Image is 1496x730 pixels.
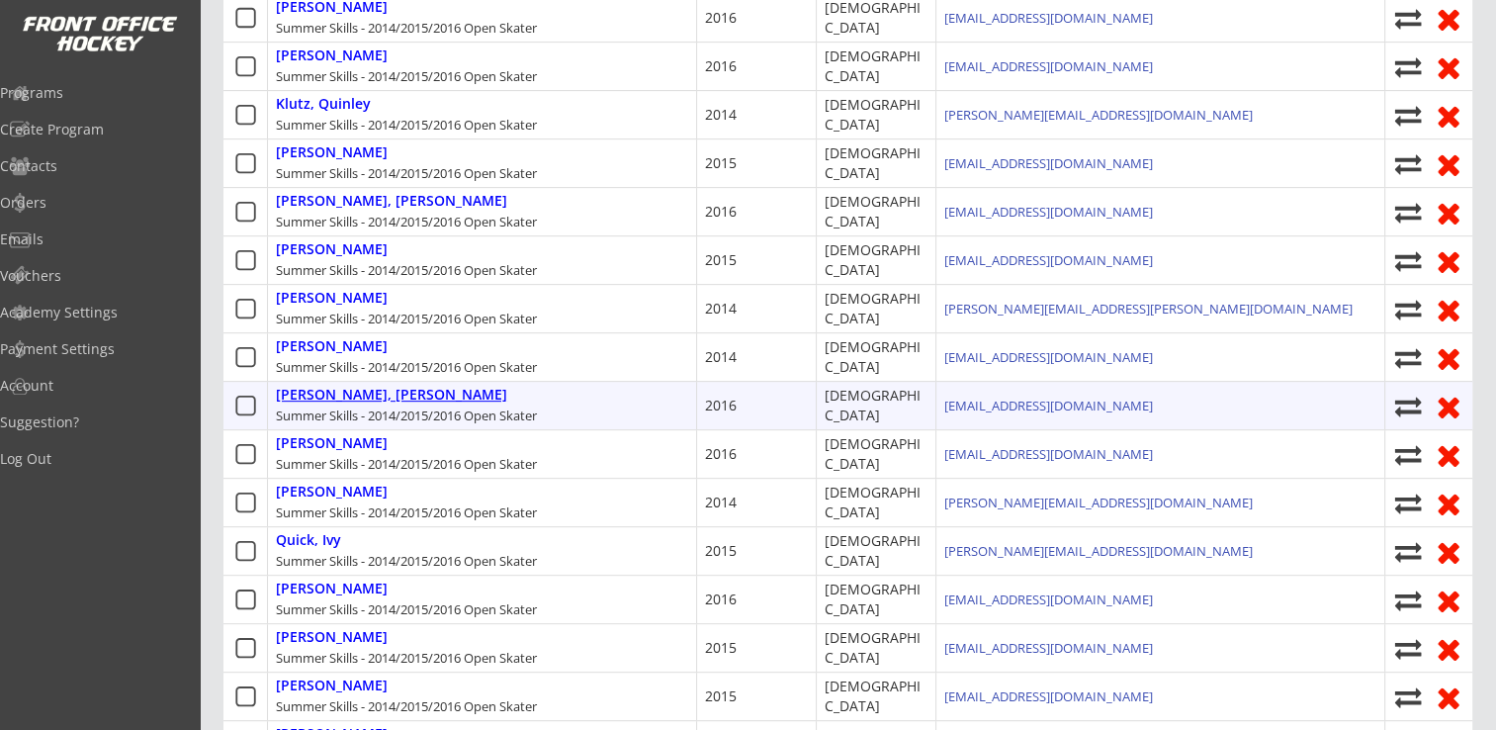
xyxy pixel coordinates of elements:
[705,493,737,512] div: 2014
[1433,100,1464,131] button: Remove from roster (no refund)
[1433,148,1464,179] button: Remove from roster (no refund)
[705,56,737,76] div: 2016
[705,202,737,222] div: 2016
[276,164,537,182] div: Summer Skills - 2014/2015/2016 Open Skater
[1393,344,1423,371] button: Move player
[1433,245,1464,276] button: Remove from roster (no refund)
[705,153,737,173] div: 2015
[825,580,927,618] div: [DEMOGRAPHIC_DATA]
[944,348,1153,366] a: [EMAIL_ADDRESS][DOMAIN_NAME]
[1393,150,1423,177] button: Move player
[276,310,537,327] div: Summer Skills - 2014/2015/2016 Open Skater
[944,106,1253,124] a: [PERSON_NAME][EMAIL_ADDRESS][DOMAIN_NAME]
[276,387,507,404] div: [PERSON_NAME], [PERSON_NAME]
[944,542,1253,560] a: [PERSON_NAME][EMAIL_ADDRESS][DOMAIN_NAME]
[1393,684,1423,710] button: Move player
[705,8,737,28] div: 2016
[1393,587,1423,613] button: Move player
[276,213,537,230] div: Summer Skills - 2014/2015/2016 Open Skater
[22,16,178,52] img: FOH%20White%20Logo%20Transparent.png
[1393,53,1423,80] button: Move player
[1433,342,1464,373] button: Remove from roster (no refund)
[1433,585,1464,615] button: Remove from roster (no refund)
[825,628,927,667] div: [DEMOGRAPHIC_DATA]
[705,396,737,415] div: 2016
[705,347,737,367] div: 2014
[825,483,927,521] div: [DEMOGRAPHIC_DATA]
[276,552,537,570] div: Summer Skills - 2014/2015/2016 Open Skater
[1433,3,1464,34] button: Remove from roster (no refund)
[1393,635,1423,662] button: Move player
[276,503,537,521] div: Summer Skills - 2014/2015/2016 Open Skater
[276,581,388,597] div: [PERSON_NAME]
[825,192,927,230] div: [DEMOGRAPHIC_DATA]
[276,96,371,113] div: Klutz, Quinley
[276,19,537,37] div: Summer Skills - 2014/2015/2016 Open Skater
[705,250,737,270] div: 2015
[276,678,388,694] div: [PERSON_NAME]
[1433,197,1464,228] button: Remove from roster (no refund)
[825,240,927,279] div: [DEMOGRAPHIC_DATA]
[1393,538,1423,565] button: Move player
[276,649,537,667] div: Summer Skills - 2014/2015/2016 Open Skater
[705,590,737,609] div: 2016
[276,358,537,376] div: Summer Skills - 2014/2015/2016 Open Skater
[944,494,1253,511] a: [PERSON_NAME][EMAIL_ADDRESS][DOMAIN_NAME]
[276,455,537,473] div: Summer Skills - 2014/2015/2016 Open Skater
[276,600,537,618] div: Summer Skills - 2014/2015/2016 Open Skater
[825,386,927,424] div: [DEMOGRAPHIC_DATA]
[944,687,1153,705] a: [EMAIL_ADDRESS][DOMAIN_NAME]
[276,484,388,501] div: [PERSON_NAME]
[1393,102,1423,129] button: Move player
[276,532,341,549] div: Quick, Ivy
[1393,393,1423,419] button: Move player
[276,47,388,64] div: [PERSON_NAME]
[825,143,927,182] div: [DEMOGRAPHIC_DATA]
[1393,247,1423,274] button: Move player
[944,445,1153,463] a: [EMAIL_ADDRESS][DOMAIN_NAME]
[1433,488,1464,518] button: Remove from roster (no refund)
[276,629,388,646] div: [PERSON_NAME]
[1433,391,1464,421] button: Remove from roster (no refund)
[1433,536,1464,567] button: Remove from roster (no refund)
[825,337,927,376] div: [DEMOGRAPHIC_DATA]
[276,290,388,307] div: [PERSON_NAME]
[276,67,537,85] div: Summer Skills - 2014/2015/2016 Open Skater
[1393,5,1423,32] button: Move player
[276,697,537,715] div: Summer Skills - 2014/2015/2016 Open Skater
[944,57,1153,75] a: [EMAIL_ADDRESS][DOMAIN_NAME]
[276,261,537,279] div: Summer Skills - 2014/2015/2016 Open Skater
[944,154,1153,172] a: [EMAIL_ADDRESS][DOMAIN_NAME]
[276,193,507,210] div: [PERSON_NAME], [PERSON_NAME]
[705,444,737,464] div: 2016
[825,434,927,473] div: [DEMOGRAPHIC_DATA]
[825,46,927,85] div: [DEMOGRAPHIC_DATA]
[276,338,388,355] div: [PERSON_NAME]
[944,203,1153,221] a: [EMAIL_ADDRESS][DOMAIN_NAME]
[1393,490,1423,516] button: Move player
[944,639,1153,657] a: [EMAIL_ADDRESS][DOMAIN_NAME]
[276,435,388,452] div: [PERSON_NAME]
[705,105,737,125] div: 2014
[1433,682,1464,712] button: Remove from roster (no refund)
[825,289,927,327] div: [DEMOGRAPHIC_DATA]
[944,251,1153,269] a: [EMAIL_ADDRESS][DOMAIN_NAME]
[1393,199,1423,226] button: Move player
[276,407,537,424] div: Summer Skills - 2014/2015/2016 Open Skater
[825,531,927,570] div: [DEMOGRAPHIC_DATA]
[1433,633,1464,664] button: Remove from roster (no refund)
[825,95,927,134] div: [DEMOGRAPHIC_DATA]
[705,299,737,319] div: 2014
[705,638,737,658] div: 2015
[276,116,537,134] div: Summer Skills - 2014/2015/2016 Open Skater
[825,677,927,715] div: [DEMOGRAPHIC_DATA]
[944,397,1153,414] a: [EMAIL_ADDRESS][DOMAIN_NAME]
[1433,51,1464,82] button: Remove from roster (no refund)
[1393,441,1423,468] button: Move player
[1393,296,1423,322] button: Move player
[276,241,388,258] div: [PERSON_NAME]
[944,9,1153,27] a: [EMAIL_ADDRESS][DOMAIN_NAME]
[276,144,388,161] div: [PERSON_NAME]
[1433,439,1464,470] button: Remove from roster (no refund)
[944,591,1153,608] a: [EMAIL_ADDRESS][DOMAIN_NAME]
